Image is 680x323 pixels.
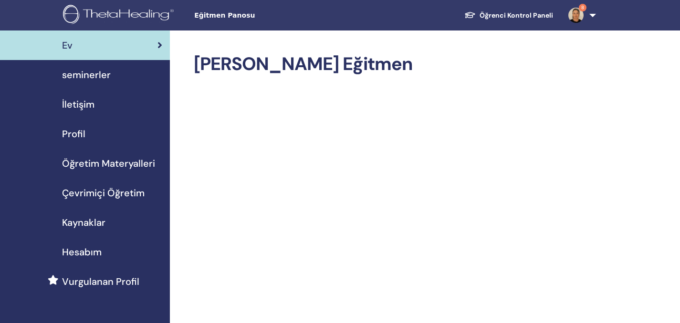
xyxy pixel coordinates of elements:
span: İletişim [62,97,94,111]
span: 8 [579,4,586,11]
h2: [PERSON_NAME] Eğitmen [194,53,594,75]
span: seminerler [62,68,111,82]
span: Vurgulanan Profil [62,274,139,289]
span: Öğretim Materyalleri [62,156,155,171]
span: Ev [62,38,73,52]
span: Kaynaklar [62,215,105,230]
img: graduation-cap-white.svg [464,11,476,19]
a: Öğrenci Kontrol Paneli [457,7,561,24]
span: Profil [62,127,85,141]
span: Eğitmen Panosu [194,10,337,20]
span: Hesabım [62,245,102,259]
img: logo.png [63,5,177,26]
span: Çevrimiçi Öğretim [62,186,145,200]
img: default.jpg [568,8,584,23]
